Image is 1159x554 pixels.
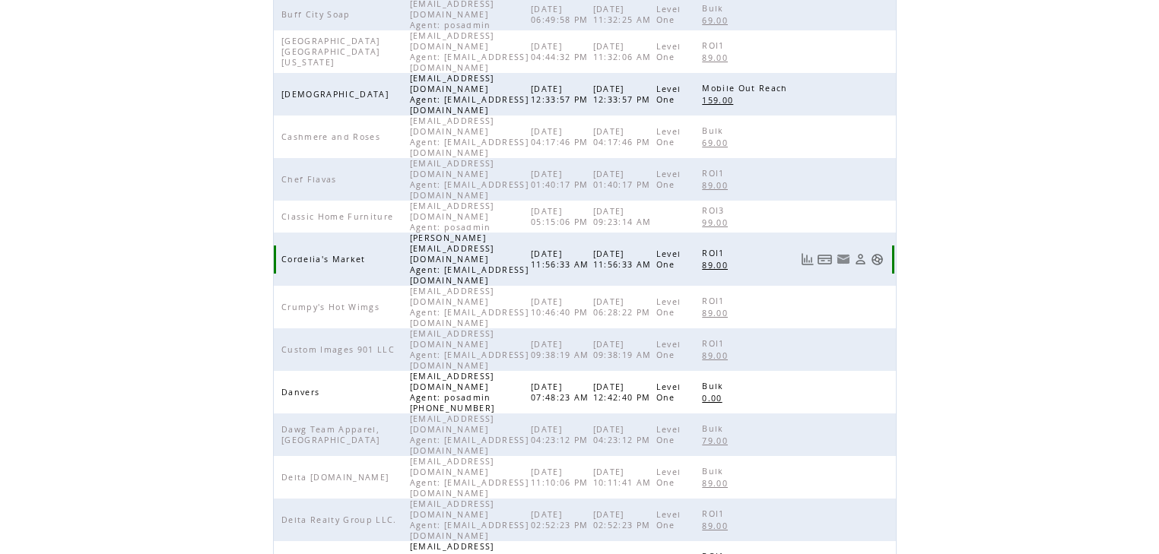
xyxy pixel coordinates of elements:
span: Level One [656,84,681,105]
span: [EMAIL_ADDRESS][DOMAIN_NAME] Agent: [EMAIL_ADDRESS][DOMAIN_NAME] [410,158,529,201]
span: [DATE] 12:42:40 PM [593,381,655,403]
span: Level One [656,381,681,403]
span: [PERSON_NAME][EMAIL_ADDRESS][DOMAIN_NAME] Agent: [EMAIL_ADDRESS][DOMAIN_NAME] [410,233,529,286]
span: 89.00 [702,180,732,191]
span: Bulk [702,381,727,391]
span: [EMAIL_ADDRESS][DOMAIN_NAME] Agent: [EMAIL_ADDRESS][DOMAIN_NAME] [410,30,529,73]
span: 89.00 [702,521,732,531]
a: 89.00 [702,51,735,64]
span: [EMAIL_ADDRESS][DOMAIN_NAME] Agent: [EMAIL_ADDRESS][DOMAIN_NAME] [410,286,529,328]
a: 159.00 [702,93,741,106]
span: [EMAIL_ADDRESS][DOMAIN_NAME] Agent: [EMAIL_ADDRESS][DOMAIN_NAME] [410,413,529,456]
span: [DATE] 09:38:19 AM [531,339,593,360]
span: [DATE] 12:33:57 PM [531,84,592,105]
span: Level One [656,339,681,360]
span: 79.00 [702,435,732,446]
span: Level One [656,4,681,25]
span: [DATE] 09:23:14 AM [593,206,656,227]
a: 79.00 [702,434,735,447]
span: Dawg Team Apparel,[GEOGRAPHIC_DATA] [281,424,384,445]
span: [EMAIL_ADDRESS][DOMAIN_NAME] Agent: [EMAIL_ADDRESS][DOMAIN_NAME] [410,456,529,499]
span: [DATE] 04:17:46 PM [593,126,655,147]
span: 89.00 [702,350,732,361]
a: 69.00 [702,14,735,27]
a: Support [871,253,884,266]
span: [DATE] 04:17:46 PM [531,126,592,147]
span: [DATE] 10:11:41 AM [593,467,656,488]
span: ROI1 [702,296,728,306]
a: 89.00 [702,179,735,192]
a: 99.00 [702,216,735,229]
span: ROI1 [702,168,728,179]
span: Level One [656,296,681,318]
span: [DATE] 01:40:17 PM [593,169,655,190]
span: [EMAIL_ADDRESS][DOMAIN_NAME] Agent: [EMAIL_ADDRESS][DOMAIN_NAME] [410,116,529,158]
span: Crumpy's Hot Wimgs [281,302,383,312]
span: 69.00 [702,15,732,26]
span: [DATE] 06:49:58 PM [531,4,592,25]
span: ROI1 [702,40,728,51]
span: Bulk [702,125,727,136]
span: Cashmere and Roses [281,131,384,142]
span: Bulk [702,423,727,434]
span: 99.00 [702,217,732,228]
a: 89.00 [702,258,735,271]
span: 89.00 [702,308,732,318]
span: 69.00 [702,138,732,148]
span: Buff City Soap [281,9,354,20]
span: [DATE] 11:32:06 AM [593,41,656,62]
span: [DATE] 11:32:25 AM [593,4,656,25]
a: View Bills [818,253,833,266]
span: [GEOGRAPHIC_DATA] [GEOGRAPHIC_DATA] [US_STATE] [281,36,380,68]
a: Resend welcome email to this user [837,252,850,266]
a: 89.00 [702,476,735,489]
a: View Profile [854,253,867,266]
span: ROI1 [702,508,728,519]
span: Level One [656,126,681,147]
span: [DATE] 12:33:57 PM [593,84,655,105]
span: Bulk [702,3,727,14]
span: [EMAIL_ADDRESS][DOMAIN_NAME] Agent: posadmin [410,201,495,233]
span: 89.00 [702,260,732,271]
span: Delta [DOMAIN_NAME] [281,472,392,483]
span: [DATE] 11:56:33 AM [593,249,656,270]
span: [DATE] 02:52:23 PM [531,509,592,530]
span: [DATE] 07:48:23 AM [531,381,593,403]
span: [DATE] 05:15:06 PM [531,206,592,227]
span: [DATE] 04:23:12 PM [593,424,655,445]
span: ROI3 [702,205,728,216]
span: 89.00 [702,478,732,489]
span: Level One [656,467,681,488]
span: Level One [656,41,681,62]
span: Mobile Out Reach [702,83,791,93]
span: [EMAIL_ADDRESS][DOMAIN_NAME] Agent: [EMAIL_ADDRESS][DOMAIN_NAME] [410,328,529,371]
span: Level One [656,424,681,445]
a: 89.00 [702,349,735,362]
span: Danvers [281,387,323,397]
span: Cordelia's Market [281,254,370,264]
span: Level One [656,249,681,270]
span: 89.00 [702,52,732,63]
span: Level One [656,509,681,530]
span: Delta Realty Group LLC. [281,514,401,525]
span: 159.00 [702,95,737,106]
span: [DATE] 11:10:06 PM [531,467,592,488]
a: 0.00 [702,391,729,404]
span: [DATE] 10:46:40 PM [531,296,592,318]
a: 89.00 [702,519,735,532]
a: 69.00 [702,136,735,149]
span: 0.00 [702,393,726,404]
span: ROI1 [702,248,728,258]
span: [DATE] 04:23:12 PM [531,424,592,445]
span: Level One [656,169,681,190]
span: Classic Home Furniture [281,211,397,222]
span: [DATE] 01:40:17 PM [531,169,592,190]
span: [DATE] 04:44:32 PM [531,41,592,62]
span: Custom Images 901 LLC [281,344,399,355]
span: Bulk [702,466,727,476]
span: [EMAIL_ADDRESS][DOMAIN_NAME] Agent: [EMAIL_ADDRESS][DOMAIN_NAME] [410,499,529,541]
span: [EMAIL_ADDRESS][DOMAIN_NAME] Agent: [EMAIL_ADDRESS][DOMAIN_NAME] [410,73,529,116]
span: [EMAIL_ADDRESS][DOMAIN_NAME] Agent: posadmin [PHONE_NUMBER] [410,371,499,413]
span: [DATE] 11:56:33 AM [531,249,593,270]
a: View Usage [801,253,814,266]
